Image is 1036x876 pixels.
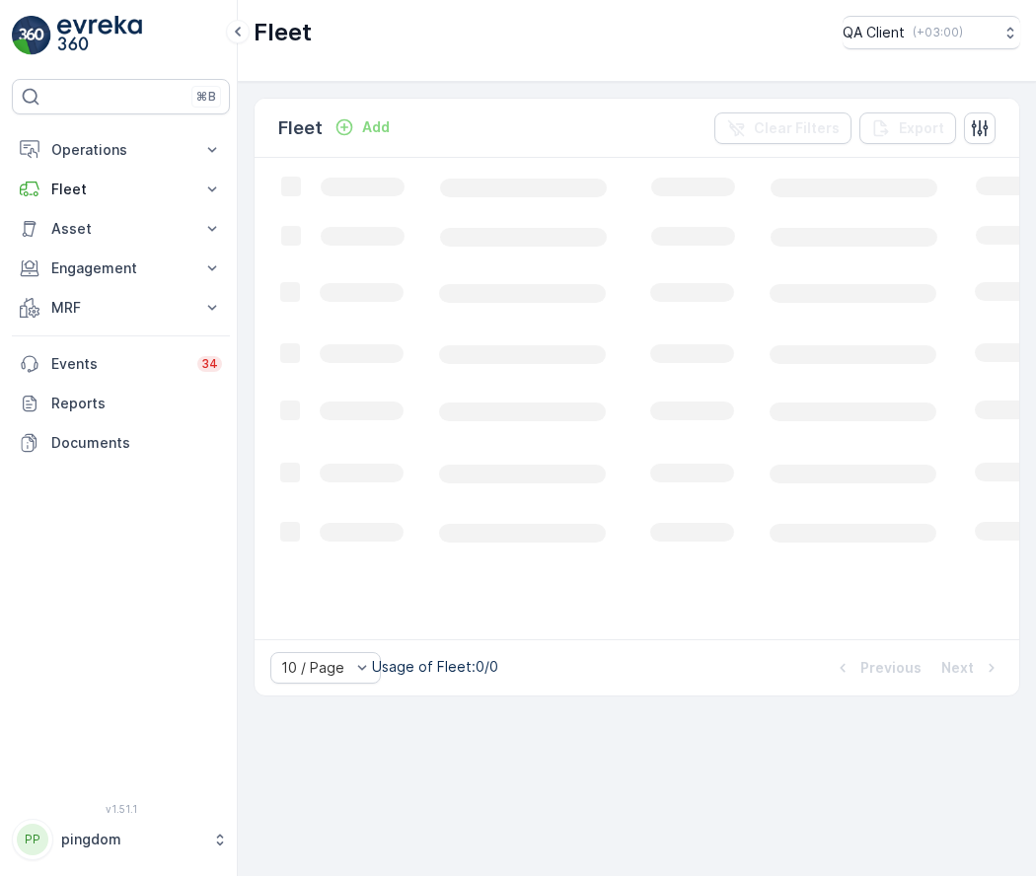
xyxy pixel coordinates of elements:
[12,423,230,463] a: Documents
[327,115,398,139] button: Add
[12,344,230,384] a: Events34
[51,140,190,160] p: Operations
[843,16,1020,49] button: QA Client(+03:00)
[941,658,974,678] p: Next
[278,114,323,142] p: Fleet
[51,219,190,239] p: Asset
[51,433,222,453] p: Documents
[57,16,142,55] img: logo_light-DOdMpM7g.png
[12,803,230,815] span: v 1.51.1
[51,354,185,374] p: Events
[196,89,216,105] p: ⌘B
[51,180,190,199] p: Fleet
[362,117,390,137] p: Add
[714,112,851,144] button: Clear Filters
[12,249,230,288] button: Engagement
[913,25,963,40] p: ( +03:00 )
[754,118,840,138] p: Clear Filters
[12,170,230,209] button: Fleet
[12,288,230,328] button: MRF
[860,658,922,678] p: Previous
[899,118,944,138] p: Export
[939,656,1003,680] button: Next
[12,16,51,55] img: logo
[859,112,956,144] button: Export
[12,384,230,423] a: Reports
[12,209,230,249] button: Asset
[61,830,202,849] p: pingdom
[17,824,48,855] div: PP
[12,130,230,170] button: Operations
[254,17,312,48] p: Fleet
[843,23,905,42] p: QA Client
[51,298,190,318] p: MRF
[51,394,222,413] p: Reports
[51,258,190,278] p: Engagement
[831,656,924,680] button: Previous
[372,657,498,677] p: Usage of Fleet : 0/0
[201,356,218,372] p: 34
[12,819,230,860] button: PPpingdom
